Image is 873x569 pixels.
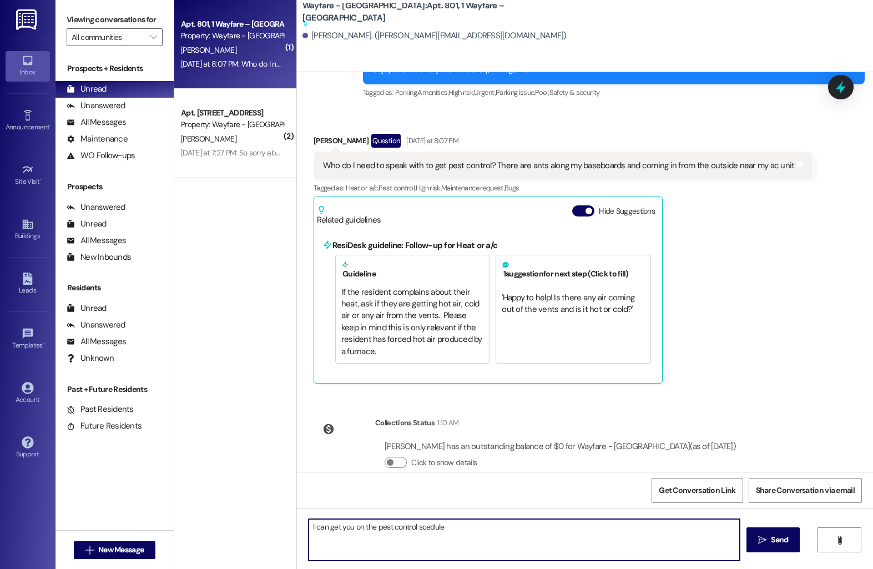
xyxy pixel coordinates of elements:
[746,527,800,552] button: Send
[40,176,42,184] span: •
[67,150,135,162] div: WO Follow-ups
[181,119,284,130] div: Property: Wayfare - [GEOGRAPHIC_DATA]
[474,88,495,97] span: Urgent ,
[181,148,482,158] div: [DATE] at 7:27 PM: So sorry about that I should've read better ...hopefully you can help me fix it!
[6,51,50,81] a: Inbox
[55,181,174,193] div: Prospects
[341,261,485,279] h5: Guideline
[756,485,855,496] span: Share Conversation via email
[67,11,163,28] label: Viewing conversations for
[758,536,766,545] i: 
[67,83,107,95] div: Unread
[323,160,795,172] div: Who do I need to speak with to get pest control? There are ants along my baseboards and coming in...
[496,88,535,97] span: Parking issue ,
[375,417,435,429] div: Collections Status
[749,478,862,503] button: Share Conversation via email
[181,18,284,30] div: Apt. 801, 1 Wayfare – [GEOGRAPHIC_DATA]
[67,420,142,432] div: Future Residents
[416,183,442,193] span: High risk ,
[395,88,418,97] span: Parking ,
[371,134,401,148] div: Question
[6,160,50,190] a: Site Visit •
[85,546,94,555] i: 
[504,183,519,193] span: Bugs
[181,45,236,55] span: [PERSON_NAME]
[314,134,813,152] div: [PERSON_NAME]
[49,122,51,129] span: •
[6,324,50,354] a: Templates •
[67,303,107,314] div: Unread
[67,133,128,145] div: Maintenance
[67,117,126,128] div: All Messages
[98,544,144,556] span: New Message
[379,183,416,193] span: Pest control ,
[771,534,788,546] span: Send
[16,9,39,30] img: ResiDesk Logo
[435,417,458,429] div: 1:10 AM
[309,519,740,561] textarea: I can get you on the pest control scedule
[835,536,844,545] i: 
[341,286,485,358] div: If the resident complains about their heat, ask if they are getting hot air, cold air or any air ...
[346,183,379,193] span: Heat or a/c ,
[314,180,813,196] div: Tagged as:
[302,30,567,42] div: [PERSON_NAME]. ([PERSON_NAME][EMAIL_ADDRESS][DOMAIN_NAME])
[55,282,174,294] div: Residents
[363,84,865,100] div: Tagged as:
[502,261,645,279] h5: 1 suggestion for next step (Click to fill)
[411,457,477,469] label: Click to show details
[502,292,636,315] span: ' Happy to help! Is there any air coming out of the vents and is it hot or cold? '
[74,541,156,559] button: New Message
[6,433,50,463] a: Support
[55,63,174,74] div: Prospects + Residents
[55,384,174,395] div: Past + Future Residents
[441,183,504,193] span: Maintenance request ,
[67,251,131,263] div: New Inbounds
[385,441,736,452] div: [PERSON_NAME] has an outstanding balance of $0 for Wayfare - [GEOGRAPHIC_DATA] (as of [DATE])
[332,240,497,251] b: ResiDesk guideline: Follow-up for Heat or a/c
[6,215,50,245] a: Buildings
[181,134,236,144] span: [PERSON_NAME]
[652,478,743,503] button: Get Conversation Link
[417,88,448,97] span: Amenities ,
[67,319,125,331] div: Unanswered
[6,379,50,409] a: Account
[67,100,125,112] div: Unanswered
[6,269,50,299] a: Leads
[317,205,381,226] div: Related guidelines
[181,107,284,119] div: Apt. [STREET_ADDRESS]
[43,340,44,348] span: •
[72,28,145,46] input: All communities
[181,59,674,69] div: [DATE] at 8:07 PM: Who do I need to speak with to get pest control? There are ants along my baseb...
[659,485,735,496] span: Get Conversation Link
[67,353,114,364] div: Unknown
[181,30,284,42] div: Property: Wayfare - [GEOGRAPHIC_DATA]
[67,218,107,230] div: Unread
[67,404,134,415] div: Past Residents
[448,88,475,97] span: High risk ,
[67,336,126,348] div: All Messages
[150,33,157,42] i: 
[403,135,458,147] div: [DATE] at 8:07 PM
[67,202,125,213] div: Unanswered
[535,88,549,97] span: Pool ,
[549,88,600,97] span: Safety & security
[599,205,655,217] label: Hide Suggestions
[67,235,126,246] div: All Messages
